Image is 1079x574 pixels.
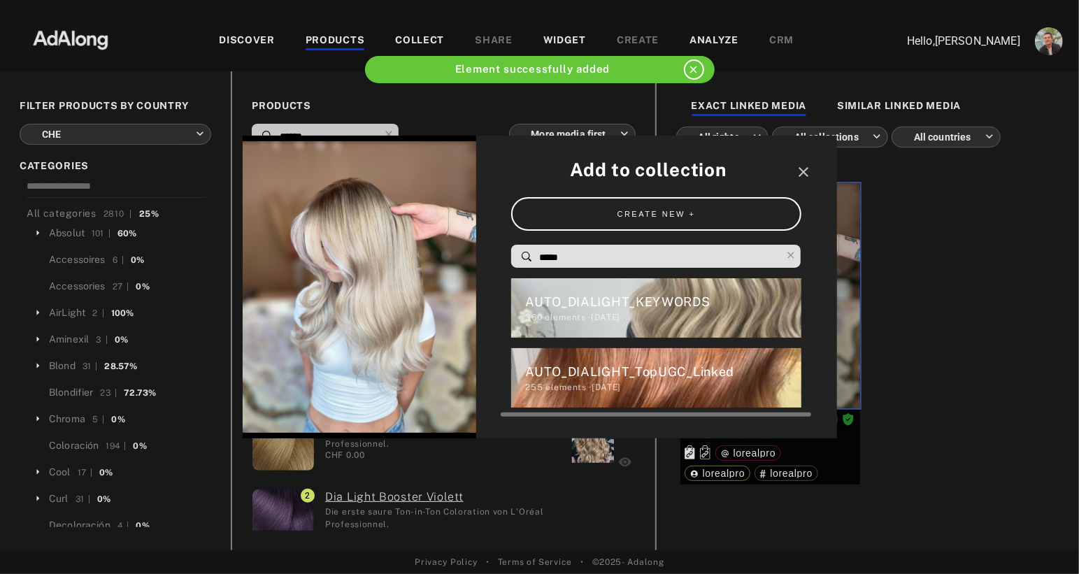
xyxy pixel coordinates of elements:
[1009,507,1079,574] iframe: Chat Widget
[525,362,801,381] div: AUTO_DIALIGHT_TopUGC_Linked
[525,382,543,392] span: 255
[525,292,801,311] div: AUTO_DIALIGHT_KEYWORDS
[525,381,801,394] div: elements · [DATE]
[525,313,542,322] span: 360
[511,197,801,231] button: CREATE NEW +
[501,156,813,183] div: Add to collection
[393,62,673,78] div: Element successfully added
[688,64,700,76] i: close
[525,311,801,324] div: elements · [DATE]
[796,164,813,180] i: close
[243,141,476,433] img: INS_C8kFh87tdUM_0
